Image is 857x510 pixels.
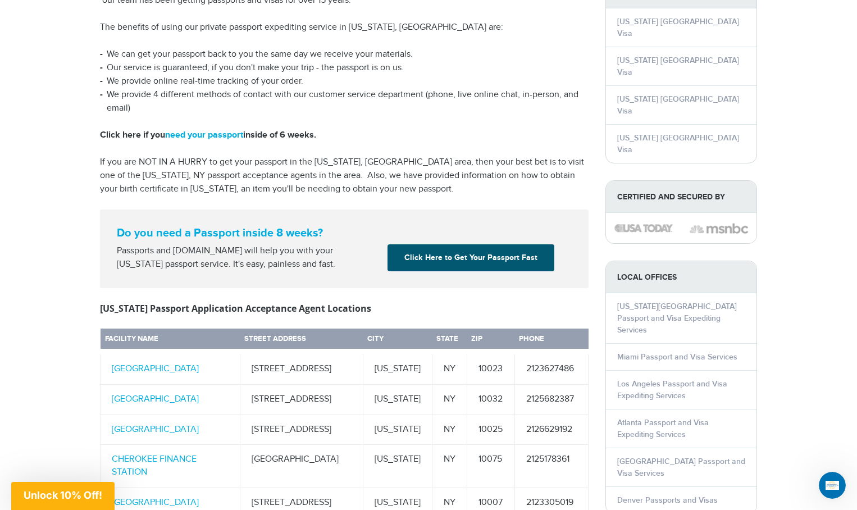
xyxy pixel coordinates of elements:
li: We can get your passport back to you the same day we receive your materials. [100,48,589,61]
a: [US_STATE] [GEOGRAPHIC_DATA] Visa [617,133,739,154]
li: We provide 4 different methods of contact with our customer service department (phone, live onlin... [100,88,589,115]
div: Passports and [DOMAIN_NAME] will help you with your [US_STATE] passport service. It's easy, painl... [112,244,383,271]
td: 2123627486 [514,352,588,384]
a: [US_STATE][GEOGRAPHIC_DATA] Passport and Visa Expediting Services [617,302,737,335]
a: Denver Passports and Visas [617,495,718,505]
strong: LOCAL OFFICES [606,261,756,293]
td: 2125178361 [514,445,588,488]
th: Phone [514,329,588,352]
a: Atlanta Passport and Visa Expediting Services [617,418,709,439]
td: [US_STATE] [363,445,432,488]
strong: Do you need a Passport inside 8 weeks? [117,226,572,240]
td: NY [432,445,467,488]
img: image description [690,222,748,235]
td: 10032 [467,384,514,415]
strong: Click here if you inside of 6 weeks. [100,130,316,140]
p: The benefits of using our private passport expediting service in [US_STATE], [GEOGRAPHIC_DATA] are: [100,21,589,34]
th: Zip [467,329,514,352]
td: [GEOGRAPHIC_DATA] [240,445,363,488]
th: State [432,329,467,352]
td: NY [432,415,467,445]
td: [STREET_ADDRESS] [240,384,363,415]
a: [GEOGRAPHIC_DATA] [112,497,199,508]
td: [STREET_ADDRESS] [240,415,363,445]
td: 10025 [467,415,514,445]
th: Street Address [240,329,363,352]
td: 2125682387 [514,384,588,415]
h3: [US_STATE] Passport Application Acceptance Agent Locations [100,302,589,315]
a: [US_STATE] [GEOGRAPHIC_DATA] Visa [617,56,739,77]
a: [GEOGRAPHIC_DATA] [112,394,199,404]
a: [GEOGRAPHIC_DATA] [112,424,199,435]
a: [GEOGRAPHIC_DATA] [112,363,199,374]
span: Unlock 10% Off! [24,489,102,501]
iframe: Intercom live chat [819,472,846,499]
th: Facility Name [101,329,240,352]
td: [STREET_ADDRESS] [240,352,363,384]
a: need your passport [165,130,243,140]
div: Unlock 10% Off! [11,482,115,510]
a: CHEROKEE FINANCE STATION [112,454,197,477]
td: NY [432,352,467,384]
td: [US_STATE] [363,384,432,415]
a: Click Here to Get Your Passport Fast [388,244,554,271]
a: [US_STATE] [GEOGRAPHIC_DATA] Visa [617,17,739,38]
li: We provide online real-time tracking of your order. [100,75,589,88]
td: 2126629192 [514,415,588,445]
a: [US_STATE] [GEOGRAPHIC_DATA] Visa [617,94,739,116]
th: City [363,329,432,352]
td: NY [432,384,467,415]
td: [US_STATE] [363,352,432,384]
p: If you are NOT IN A HURRY to get your passport in the [US_STATE], [GEOGRAPHIC_DATA] area, then yo... [100,156,589,196]
a: [GEOGRAPHIC_DATA] Passport and Visa Services [617,457,745,478]
td: 10023 [467,352,514,384]
strong: Certified and Secured by [606,181,756,213]
a: Miami Passport and Visa Services [617,352,737,362]
td: 10075 [467,445,514,488]
a: Los Angeles Passport and Visa Expediting Services [617,379,727,400]
li: Our service is guaranteed; if you don't make your trip - the passport is on us. [100,61,589,75]
td: [US_STATE] [363,415,432,445]
img: image description [614,224,673,232]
